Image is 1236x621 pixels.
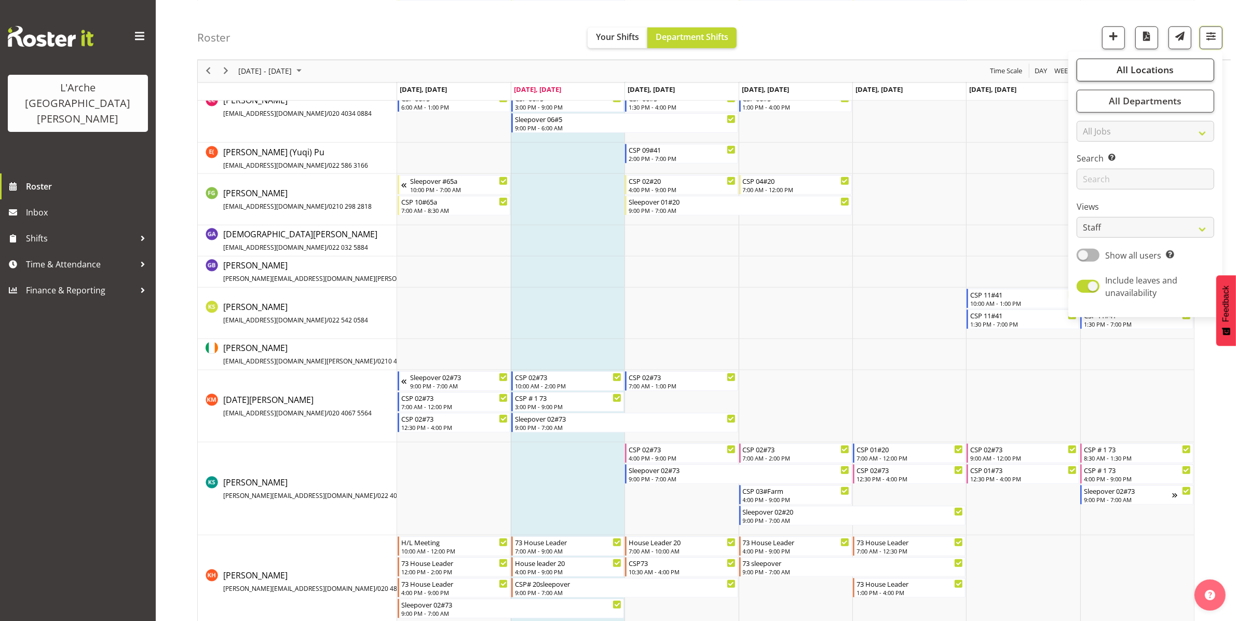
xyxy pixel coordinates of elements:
div: 73 House Leader [401,558,508,568]
div: 9:00 PM - 7:00 AM [515,588,736,597]
td: Kalpana Sapkota resource [198,288,397,339]
div: 4:00 PM - 9:00 PM [1084,475,1190,483]
a: [PERSON_NAME][PERSON_NAME][EMAIL_ADDRESS][DOMAIN_NAME][PERSON_NAME] [223,259,466,284]
div: 1:30 PM - 4:00 PM [629,103,735,111]
span: Day [1034,64,1048,77]
button: Next [219,64,233,77]
span: [PERSON_NAME] [223,260,466,283]
a: [DATE][PERSON_NAME][EMAIL_ADDRESS][DOMAIN_NAME]/020 4067 5564 [223,394,372,419]
a: [PERSON_NAME][EMAIL_ADDRESS][DOMAIN_NAME]/022 542 0584 [223,301,368,326]
span: / [327,316,329,325]
div: 3:00 PM - 9:00 PM [515,402,621,411]
div: 4:00 PM - 9:00 PM [743,495,849,504]
span: Time Scale [989,64,1023,77]
div: 9:00 PM - 6:00 AM [515,124,736,132]
div: Crissandra Cruz"s event - CSP 06#5 Begin From Thursday, August 14, 2025 at 1:00:00 PM GMT+12:00 E... [739,92,852,112]
div: Faustina Gaensicke"s event - Sleepover 01#20 Begin From Wednesday, August 13, 2025 at 9:00:00 PM ... [625,196,852,215]
span: [PERSON_NAME] (Yuqi) Pu [223,146,368,170]
span: / [375,357,377,366]
div: CSP 03#Farm [743,485,849,496]
div: 1:30 PM - 7:00 PM [970,320,1077,328]
div: Kalpana Sapkota"s event - CSP 11#41 Begin From Saturday, August 16, 2025 at 10:00:00 AM GMT+12:00... [967,289,1079,308]
span: 0210 298 2818 [329,202,372,211]
button: Time Scale [988,64,1024,77]
div: Crissandra Cruz"s event - Sleepover 06#5 Begin From Tuesday, August 12, 2025 at 9:00:00 PM GMT+12... [511,113,738,133]
div: Sleepover 02#73 [1084,485,1172,496]
div: 73 House Leader [857,537,963,547]
h4: Roster [197,31,230,43]
div: CSP # 1 73 [515,393,621,403]
span: [PERSON_NAME] [223,95,372,118]
div: 4:00 PM - 9:00 PM [743,547,849,555]
div: CSP 02#73 [401,413,508,424]
div: CSP 09#41 [629,144,735,155]
button: All Departments [1077,89,1214,112]
div: 73 House Leader [857,578,963,589]
span: / [375,584,377,593]
button: Feedback - Show survey [1216,275,1236,346]
div: Kathryn Hunt"s event - 73 House Leader Begin From Thursday, August 14, 2025 at 4:00:00 PM GMT+12:... [739,536,852,556]
div: Katherine Shaw"s event - CSP 02#73 Begin From Saturday, August 16, 2025 at 9:00:00 AM GMT+12:00 E... [967,443,1079,463]
div: next period [217,60,235,82]
span: 020 4067 5564 [329,409,372,417]
span: Week [1053,64,1073,77]
span: [PERSON_NAME] [223,477,417,501]
div: Kathryn Hunt"s event - CSP# 20sleepover Begin From Tuesday, August 12, 2025 at 9:00:00 PM GMT+12:... [511,578,738,598]
div: 8:30 AM - 1:30 PM [1084,454,1190,462]
img: Rosterit website logo [8,26,93,47]
div: 10:00 AM - 12:00 PM [401,547,508,555]
div: CSP 02#73 [401,393,508,403]
div: Katherine Shaw"s event - CSP 01#20 Begin From Friday, August 15, 2025 at 7:00:00 AM GMT+12:00 End... [853,443,966,463]
div: 7:00 AM - 12:00 PM [401,402,508,411]
button: Department Shifts [647,27,737,48]
div: Katherine Shaw"s event - Sleepover 02#20 Begin From Thursday, August 14, 2025 at 9:00:00 PM GMT+1... [739,506,966,525]
div: Kathryn Hunt"s event - 73 House Leader Begin From Monday, August 11, 2025 at 4:00:00 PM GMT+12:00... [398,578,510,598]
div: 9:00 PM - 7:00 AM [743,568,963,576]
span: [PERSON_NAME][EMAIL_ADDRESS][DOMAIN_NAME][PERSON_NAME] [223,274,424,283]
div: 7:00 AM - 2:00 PM [743,454,849,462]
div: Sleepover #65a [410,176,508,186]
div: 7:00 AM - 12:30 PM [857,547,963,555]
span: 022 586 3166 [329,161,368,170]
span: / [327,202,329,211]
div: Kathryn Hunt"s event - 73 House Leader Begin From Tuesday, August 12, 2025 at 7:00:00 AM GMT+12:0... [511,536,624,556]
span: 020 483 2559 [377,584,417,593]
div: 4:00 PM - 9:00 PM [629,454,735,462]
div: Sleepover 01#20 [629,196,849,207]
div: previous period [199,60,217,82]
div: 7:00 AM - 1:00 PM [629,382,735,390]
div: 10:00 AM - 1:00 PM [970,299,1077,307]
div: Kartik Mahajan"s event - CSP 02#73 Begin From Wednesday, August 13, 2025 at 7:00:00 AM GMT+12:00 ... [625,371,738,391]
div: Sleepover 06#5 [515,114,736,124]
div: 9:00 PM - 7:00 AM [629,475,849,483]
div: Kartik Mahajan"s event - CSP 02#73 Begin From Monday, August 11, 2025 at 12:30:00 PM GMT+12:00 En... [398,413,510,433]
span: [EMAIL_ADDRESS][DOMAIN_NAME][PERSON_NAME] [223,357,375,366]
label: Views [1077,200,1214,213]
div: 4:00 PM - 9:00 PM [629,185,735,194]
span: Roster [26,179,151,194]
div: Kartik Mahajan"s event - CSP 02#73 Begin From Tuesday, August 12, 2025 at 10:00:00 AM GMT+12:00 E... [511,371,624,391]
div: CSP 02#73 [629,372,735,382]
div: 9:00 PM - 7:00 AM [629,206,849,214]
div: 9:00 PM - 7:00 AM [401,609,622,617]
span: 0210 429 652 [377,357,417,366]
button: Download a PDF of the roster according to the set date range. [1135,26,1158,49]
span: / [327,109,329,118]
div: 10:30 AM - 4:00 PM [629,568,735,576]
span: [DATE][PERSON_NAME] [223,394,372,418]
div: 12:30 PM - 4:00 PM [857,475,963,483]
span: [DATE], [DATE] [855,84,903,93]
div: House leader 20 [515,558,621,568]
div: Kathryn Hunt"s event - House Leader 20 Begin From Wednesday, August 13, 2025 at 7:00:00 AM GMT+12... [625,536,738,556]
span: [EMAIL_ADDRESS][DOMAIN_NAME] [223,316,327,325]
div: H/L Meeting [401,537,508,547]
div: 73 House Leader [515,537,621,547]
button: All Locations [1077,58,1214,81]
div: 7:00 AM - 12:00 PM [857,454,963,462]
button: Your Shifts [588,27,647,48]
div: 7:00 AM - 8:30 AM [401,206,508,214]
span: [EMAIL_ADDRESS][DOMAIN_NAME] [223,109,327,118]
div: Katherine Shaw"s event - Sleepover 02#73 Begin From Wednesday, August 13, 2025 at 9:00:00 PM GMT+... [625,464,852,484]
img: help-xxl-2.png [1205,590,1215,600]
td: Karen Herbert resource [198,339,397,370]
